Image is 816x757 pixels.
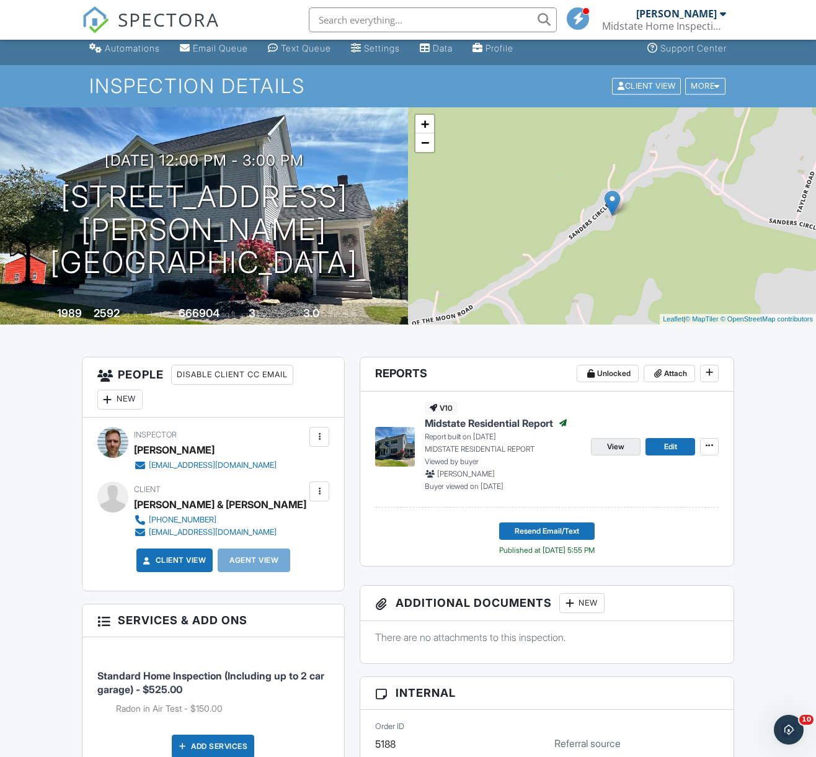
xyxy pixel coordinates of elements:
[415,115,434,133] a: Zoom in
[663,315,683,323] a: Leaflet
[303,307,319,320] div: 3.0
[486,43,513,53] div: Profile
[554,737,621,750] label: Referral source
[415,37,458,60] a: Data
[611,81,684,90] a: Client View
[82,6,109,34] img: The Best Home Inspection Software - Spectora
[175,37,253,60] a: Email Queue
[799,715,814,725] span: 10
[257,310,291,319] span: bedrooms
[97,670,324,696] span: Standard Home Inspection (Including up to 2 car garage) - $525.00
[134,495,306,514] div: [PERSON_NAME] & [PERSON_NAME]
[149,515,216,525] div: [PHONE_NUMBER]
[774,715,804,745] iframe: Intercom live chat
[97,390,143,410] div: New
[134,441,215,459] div: [PERSON_NAME]
[42,310,55,319] span: Built
[89,75,726,97] h1: Inspection Details
[309,7,557,32] input: Search everything...
[602,20,726,32] div: Midstate Home Inspections LLC
[171,365,293,385] div: Disable Client CC Email
[193,43,248,53] div: Email Queue
[94,307,120,320] div: 2592
[221,310,237,319] span: sq.ft.
[636,7,717,20] div: [PERSON_NAME]
[375,721,404,732] label: Order ID
[105,152,304,169] h3: [DATE] 12:00 pm - 3:00 pm
[82,604,345,637] h3: Services & Add ons
[685,315,719,323] a: © MapTiler
[149,527,277,537] div: [EMAIL_ADDRESS][DOMAIN_NAME]
[82,17,220,43] a: SPECTORA
[364,43,400,53] div: Settings
[97,647,330,725] li: Service: Standard Home Inspection (Including up to 2 car garage)
[179,307,220,320] div: 666904
[149,460,277,470] div: [EMAIL_ADDRESS][DOMAIN_NAME]
[375,630,719,644] p: There are no attachments to this inspection.
[346,37,405,60] a: Settings
[415,133,434,152] a: Zoom out
[134,526,296,539] a: [EMAIL_ADDRESS][DOMAIN_NAME]
[105,43,160,53] div: Automations
[122,310,139,319] span: sq. ft.
[84,37,165,60] a: Automations (Basic)
[559,593,605,613] div: New
[642,37,732,60] a: Support Center
[263,37,336,60] a: Text Queue
[82,357,345,418] h3: People
[468,37,518,60] a: Company Profile
[660,314,816,325] div: |
[57,307,82,320] div: 1989
[20,181,388,279] h1: [STREET_ADDRESS][PERSON_NAME] [GEOGRAPHIC_DATA]
[433,43,453,53] div: Data
[134,459,277,472] a: [EMAIL_ADDRESS][DOMAIN_NAME]
[281,43,331,53] div: Text Queue
[249,307,255,320] div: 3
[134,430,177,439] span: Inspector
[321,310,357,319] span: bathrooms
[141,554,206,567] a: Client View
[116,702,330,715] li: Add on: Radon in Air Test
[118,6,220,32] span: SPECTORA
[134,485,161,494] span: Client
[134,514,296,526] a: [PHONE_NUMBER]
[721,315,813,323] a: © OpenStreetMap contributors
[360,586,734,621] h3: Additional Documents
[360,677,734,709] h3: Internal
[612,78,681,95] div: Client View
[151,310,177,319] span: Lot Size
[685,78,725,95] div: More
[660,43,727,53] div: Support Center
